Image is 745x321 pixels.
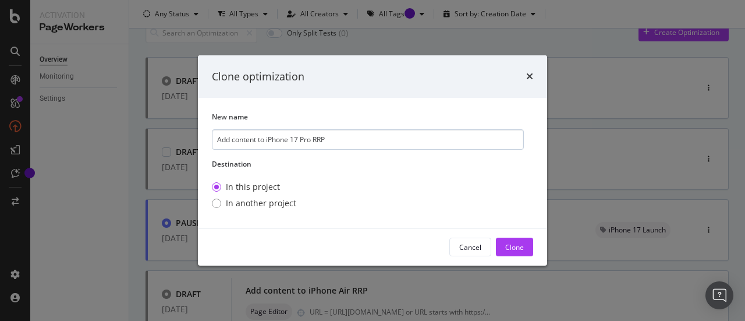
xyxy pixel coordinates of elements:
div: Clone optimization [212,69,304,84]
div: In this project [212,181,296,193]
div: Clone [505,242,524,252]
div: Open Intercom Messenger [705,281,733,309]
label: New name [212,112,524,122]
button: Cancel [449,238,491,256]
div: In another project [226,197,296,209]
div: In another project [212,197,296,209]
div: Cancel [459,242,481,252]
button: Clone [496,238,533,256]
div: times [526,69,533,84]
label: Destination [212,159,524,169]
div: modal [198,55,547,266]
div: In this project [226,181,280,193]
